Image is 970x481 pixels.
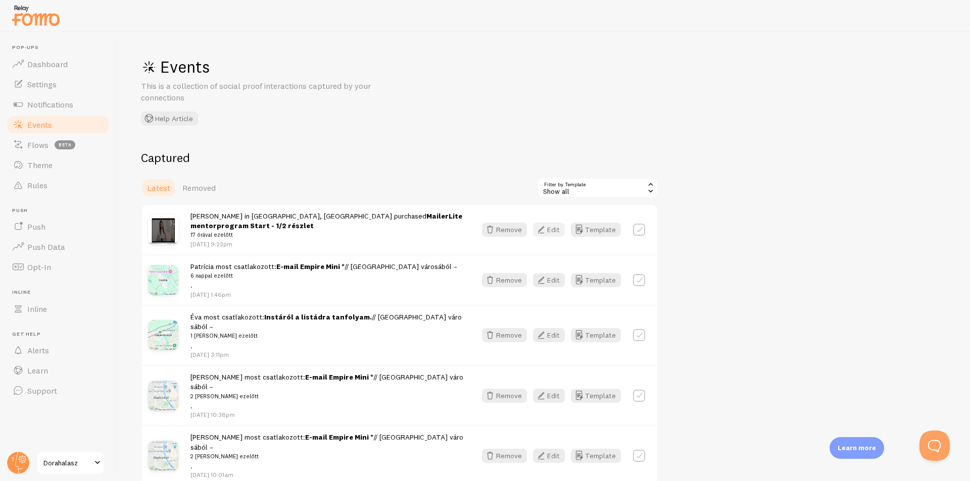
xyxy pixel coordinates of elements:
small: 2 [PERSON_NAME] ezelőtt [190,392,464,401]
button: Remove [482,328,527,342]
p: This is a collection of social proof interactions captured by your connections [141,80,383,103]
a: Events [6,115,110,135]
h1: Events [141,57,444,77]
button: Template [571,223,621,237]
div: Learn more [830,437,884,459]
span: [PERSON_NAME] most csatlakozott: // [GEOGRAPHIC_DATA] városából – . [190,372,464,410]
span: [PERSON_NAME] most csatlakozott: // [GEOGRAPHIC_DATA] városából – . [190,433,464,470]
a: E-mail Empire Mini * [276,262,345,271]
img: Cs%C3%A1k%C3%A1nydoroszl%C3%B3-Hungary.png [148,320,178,350]
span: Learn [27,365,48,376]
a: Learn [6,360,110,381]
span: Patrícia most csatlakozott: // [GEOGRAPHIC_DATA] városából – . [190,262,457,290]
p: [DATE] 10:38pm [190,410,464,419]
img: Budapest-Hungary.png [148,381,178,411]
span: Dashboard [27,59,68,69]
button: Edit [533,449,565,463]
a: Rules [6,175,110,195]
button: Edit [533,273,565,287]
a: Settings [6,74,110,94]
p: [DATE] 3:11pm [190,350,464,359]
a: Edit [533,328,571,342]
small: 6 nappal ezelőtt [190,271,457,280]
div: Show all [537,178,658,198]
span: Opt-In [27,262,51,272]
button: Edit [533,328,565,342]
button: Template [571,328,621,342]
a: E-mail Empire Mini * [305,372,373,382]
span: Inline [27,304,47,314]
small: 1 [PERSON_NAME] ezelőtt [190,331,464,340]
button: Edit [533,223,565,237]
span: [PERSON_NAME] in [GEOGRAPHIC_DATA], [GEOGRAPHIC_DATA] purchased [190,211,464,240]
img: fomo-relay-logo-orange.svg [11,3,61,28]
span: Pop-ups [12,44,110,51]
span: Push [12,207,110,214]
span: Theme [27,160,53,170]
span: Events [27,120,52,130]
h2: Captured [141,150,658,166]
a: Edit [533,389,571,403]
span: Éva most csatlakozott: // [GEOGRAPHIC_DATA] városából – . [190,312,464,350]
p: [DATE] 1:46pm [190,290,457,299]
button: Remove [482,223,527,237]
a: Latest [141,178,176,198]
a: Edit [533,273,571,287]
small: 2 [PERSON_NAME] ezelőtt [190,452,464,461]
a: MailerLite mentorprogram Start - 1/2 részlet [190,211,462,230]
span: Settings [27,79,57,89]
img: dorahalasz_tanulj_novekedj3-e1741685039351.png [148,215,178,245]
a: Support [6,381,110,401]
p: [DATE] 9:22pm [190,240,464,248]
span: Notifications [27,99,73,110]
span: Flows [27,140,48,150]
span: beta [55,140,75,149]
a: Dashboard [6,54,110,74]
button: Template [571,389,621,403]
span: Push Data [27,242,65,252]
p: [DATE] 10:01am [190,470,464,479]
span: Alerts [27,345,49,355]
a: Theme [6,155,110,175]
button: Edit [533,389,565,403]
a: Opt-In [6,257,110,277]
iframe: Help Scout Beacon - Open [919,431,950,461]
span: Inline [12,289,110,296]
span: Dorahalasz [43,457,91,469]
button: Help Article [141,112,198,126]
span: Support [27,386,57,396]
img: Budapest-Hungary.png [148,441,178,471]
a: Alerts [6,340,110,360]
a: Instáról a listádra tanfolyam. [264,312,372,322]
a: Edit [533,449,571,463]
a: Flows beta [6,135,110,155]
span: Removed [182,183,216,193]
a: Push [6,217,110,237]
a: Dorahalasz [36,451,105,475]
button: Remove [482,449,527,463]
span: Push [27,222,45,232]
a: E-mail Empire Mini * [305,433,373,442]
p: Learn more [838,443,876,453]
button: Template [571,449,621,463]
span: Latest [147,183,170,193]
a: Push Data [6,237,110,257]
button: Remove [482,389,527,403]
button: Template [571,273,621,287]
small: 17 órával ezelőtt [190,230,464,239]
a: Removed [176,178,222,198]
span: Rules [27,180,47,190]
a: Inline [6,299,110,319]
button: Remove [482,273,527,287]
img: Csepreg-Hungary.png [148,265,178,295]
span: Get Help [12,331,110,338]
a: Notifications [6,94,110,115]
a: Edit [533,223,571,237]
